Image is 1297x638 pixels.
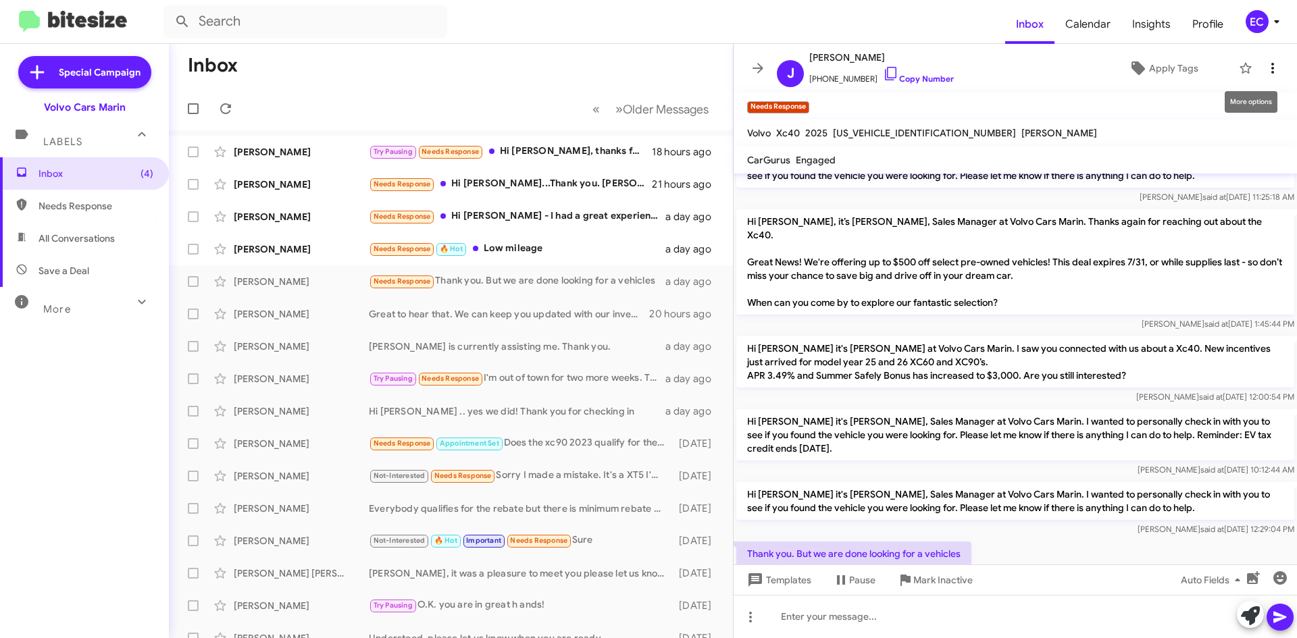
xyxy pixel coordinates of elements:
div: [PERSON_NAME] [234,372,369,386]
div: a day ago [665,275,722,288]
button: Next [607,95,717,123]
span: Labels [43,136,82,148]
p: Hi [PERSON_NAME], it’s [PERSON_NAME], Sales Manager at Volvo Cars Marin. Thanks again for reachin... [736,209,1294,315]
span: More [43,303,71,315]
span: Appointment Set [440,439,499,448]
span: (4) [141,167,153,180]
div: I'm out of town for two more weeks. Thanks, [PERSON_NAME] [369,371,665,386]
div: [PERSON_NAME] [234,502,369,515]
div: More options [1225,91,1277,113]
span: Pause [849,568,875,592]
span: [PERSON_NAME] [DATE] 12:29:04 PM [1138,524,1294,534]
button: Apply Tags [1094,56,1232,80]
div: Volvo Cars Marin [44,101,126,114]
div: a day ago [665,340,722,353]
span: Auto Fields [1181,568,1246,592]
span: Mark Inactive [913,568,973,592]
span: Needs Response [39,199,153,213]
span: said at [1202,192,1226,202]
div: Hi [PERSON_NAME] .. yes we did! Thank you for checking in [369,404,665,418]
span: Try Pausing [374,601,413,610]
span: Engaged [796,154,836,166]
span: Needs Response [510,536,567,545]
span: 🔥 Hot [440,244,463,253]
span: said at [1204,319,1228,329]
button: Templates [734,568,822,592]
a: Copy Number [883,74,954,84]
div: [DATE] [672,469,722,483]
span: Try Pausing [374,374,413,383]
div: [DATE] [672,534,722,548]
span: » [615,101,623,117]
p: Hi [PERSON_NAME] it's [PERSON_NAME], Sales Manager at Volvo Cars Marin. I wanted to personally ch... [736,482,1294,520]
span: [PERSON_NAME] [DATE] 12:00:54 PM [1136,392,1294,402]
div: a day ago [665,404,722,418]
span: Older Messages [623,102,709,117]
h1: Inbox [188,55,238,76]
div: [PERSON_NAME] [234,210,369,223]
div: Hi [PERSON_NAME]...Thank you. [PERSON_NAME] has been awesome, I am hoping to find a fully loaded ... [369,176,652,192]
span: CarGurus [747,154,790,166]
p: Hi [PERSON_NAME] it's [PERSON_NAME] at Volvo Cars Marin. I saw you connected with us about a Xc40... [736,336,1294,388]
a: Insights [1121,5,1181,44]
span: Needs Response [422,147,479,156]
div: [PERSON_NAME] [234,340,369,353]
span: [US_VEHICLE_IDENTIFICATION_NUMBER] [833,127,1016,139]
span: Try Pausing [374,147,413,156]
a: Profile [1181,5,1234,44]
div: [PERSON_NAME] [PERSON_NAME] [234,566,369,580]
div: Low mileage [369,241,665,257]
span: said at [1200,524,1224,534]
span: [PERSON_NAME] [DATE] 1:45:44 PM [1142,319,1294,329]
span: said at [1199,392,1223,402]
div: [DATE] [672,437,722,450]
div: O.K. you are in great h ands! [369,597,672,613]
button: Mark Inactive [886,568,984,592]
p: Thank you. But we are done looking for a vehicles [736,541,971,566]
span: Needs Response [374,244,431,253]
span: Special Campaign [59,65,141,79]
div: Sorry I made a mistake. It's a XT5 I'm looking for. [369,468,672,483]
div: a day ago [665,372,722,386]
span: Not-Interested [374,536,426,545]
button: Auto Fields [1170,568,1256,592]
a: Inbox [1005,5,1054,44]
div: [PERSON_NAME] [234,469,369,483]
span: J [787,63,794,84]
span: [PERSON_NAME] [DATE] 11:25:18 AM [1140,192,1294,202]
span: Inbox [39,167,153,180]
div: [PERSON_NAME] [234,307,369,321]
div: Sure [369,533,672,548]
span: [PHONE_NUMBER] [809,65,954,86]
span: Needs Response [374,212,431,221]
div: Thank you. But we are done looking for a vehicles [369,273,665,289]
span: Templates [744,568,811,592]
div: [DATE] [672,502,722,515]
span: [PERSON_NAME] [809,49,954,65]
input: Search [163,5,447,38]
div: a day ago [665,242,722,256]
span: Apply Tags [1149,56,1198,80]
div: [DATE] [672,566,722,580]
span: Needs Response [374,439,431,448]
div: [PERSON_NAME] [234,599,369,612]
span: « [592,101,600,117]
button: Previous [584,95,608,123]
span: Needs Response [434,471,492,480]
a: Calendar [1054,5,1121,44]
div: [PERSON_NAME] [234,534,369,548]
span: Not-Interested [374,471,426,480]
div: [PERSON_NAME], it was a pleasure to meet you please let us know when you are ready. [369,566,672,580]
div: [PERSON_NAME] [234,145,369,159]
span: Volvo [747,127,771,139]
div: a day ago [665,210,722,223]
div: [PERSON_NAME] [234,275,369,288]
span: All Conversations [39,232,115,245]
div: Hi [PERSON_NAME], thanks for checking in with me. I wanted to let you know that I did purchase a ... [369,144,652,159]
span: Needs Response [374,277,431,286]
small: Needs Response [747,101,809,113]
